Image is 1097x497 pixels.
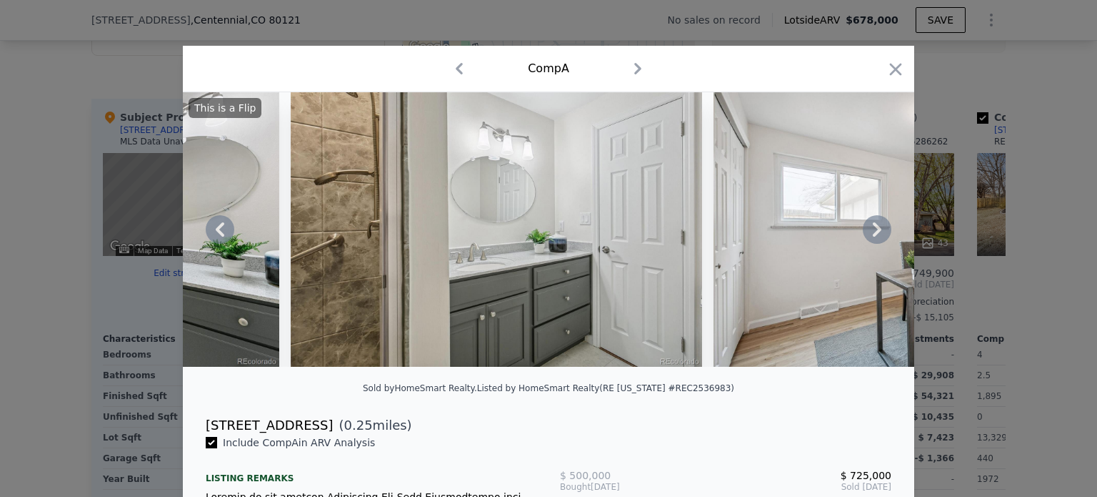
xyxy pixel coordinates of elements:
span: Sold [DATE] [671,481,891,493]
span: Bought [560,481,591,493]
span: $ 500,000 [560,470,611,481]
span: 0.25 [344,418,373,433]
span: Include Comp A in ARV Analysis [217,437,381,448]
div: Listed by HomeSmart Realty (RE [US_STATE] #REC2536983) [477,383,734,393]
div: [STREET_ADDRESS] [206,415,333,436]
div: Sold by HomeSmart Realty . [363,383,477,393]
div: Listing remarks [206,461,537,484]
div: [DATE] [560,481,671,493]
div: This is a Flip [189,98,261,118]
span: $ 725,000 [841,470,891,481]
div: Comp A [528,60,569,77]
span: ( miles) [333,415,411,436]
img: Property Img [291,92,702,367]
